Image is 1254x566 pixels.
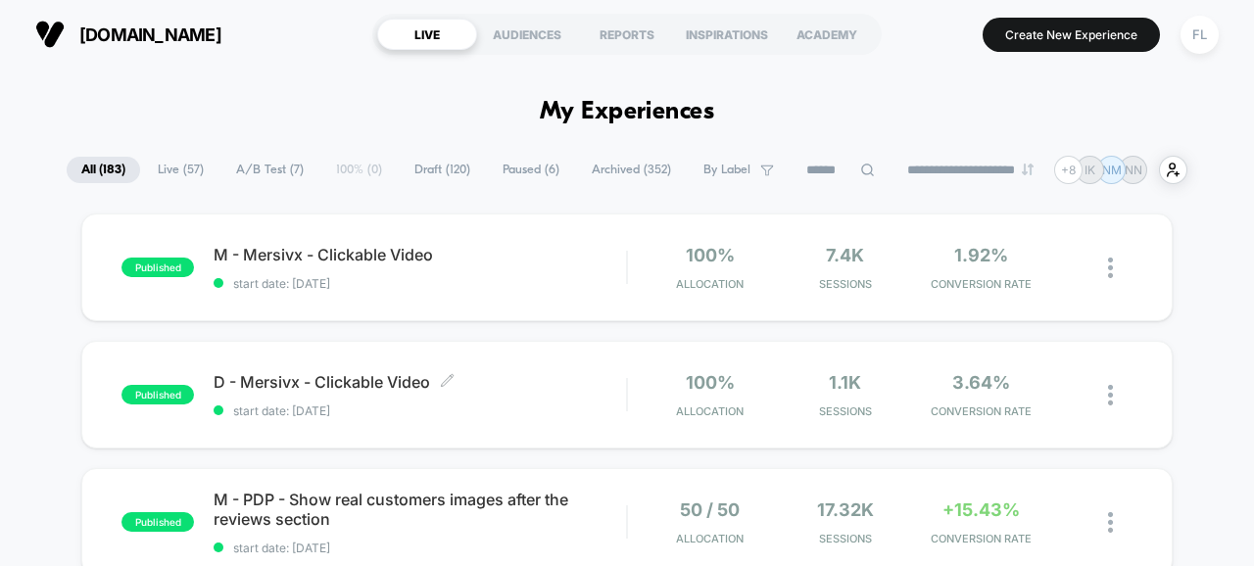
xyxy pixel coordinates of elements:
[686,372,735,393] span: 100%
[540,98,715,126] h1: My Experiences
[952,372,1010,393] span: 3.64%
[577,157,686,183] span: Archived ( 352 )
[1085,163,1095,177] p: IK
[954,245,1008,265] span: 1.92%
[1108,258,1113,278] img: close
[677,19,777,50] div: INSPIRATIONS
[214,276,626,291] span: start date: [DATE]
[1108,512,1113,533] img: close
[1022,164,1034,175] img: end
[377,19,477,50] div: LIVE
[400,157,485,183] span: Draft ( 120 )
[918,404,1043,418] span: CONVERSION RATE
[143,157,218,183] span: Live ( 57 )
[918,277,1043,291] span: CONVERSION RATE
[680,499,740,520] span: 50 / 50
[829,372,861,393] span: 1.1k
[1102,163,1122,177] p: NM
[221,157,318,183] span: A/B Test ( 7 )
[817,499,874,520] span: 17.32k
[477,19,577,50] div: AUDIENCES
[942,499,1020,520] span: +15.43%
[121,385,194,404] span: published
[577,19,677,50] div: REPORTS
[67,157,140,183] span: All ( 183 )
[1175,15,1225,55] button: FL
[1181,16,1219,54] div: FL
[783,404,908,418] span: Sessions
[826,245,864,265] span: 7.4k
[79,24,221,45] span: [DOMAIN_NAME]
[676,277,744,291] span: Allocation
[703,163,750,177] span: By Label
[214,245,626,264] span: M - Mersivx - Clickable Video
[29,19,227,50] button: [DOMAIN_NAME]
[1108,385,1113,405] img: close
[214,541,626,555] span: start date: [DATE]
[1054,156,1083,184] div: + 8
[121,512,194,532] span: published
[35,20,65,49] img: Visually logo
[1125,163,1142,177] p: NN
[783,532,908,545] span: Sessions
[676,532,744,545] span: Allocation
[676,404,744,418] span: Allocation
[214,403,626,418] span: start date: [DATE]
[777,19,877,50] div: ACADEMY
[214,372,626,392] span: D - Mersivx - Clickable Video
[918,532,1043,545] span: CONVERSION RATE
[686,245,735,265] span: 100%
[488,157,574,183] span: Paused ( 6 )
[214,490,626,529] span: M - PDP - Show real customers images after the reviews section
[121,258,194,277] span: published
[983,18,1160,52] button: Create New Experience
[783,277,908,291] span: Sessions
